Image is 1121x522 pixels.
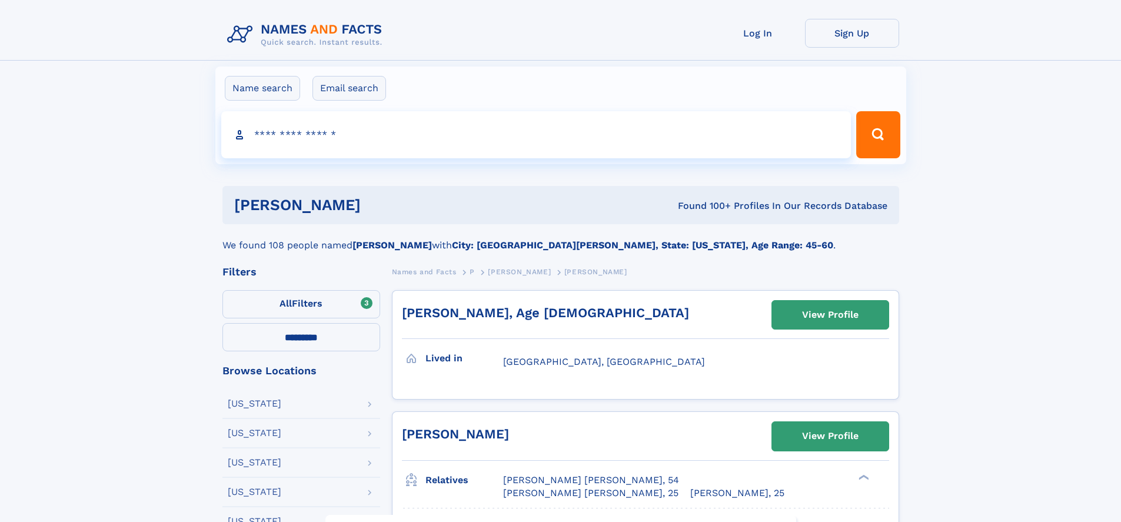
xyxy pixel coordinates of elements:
[503,474,679,487] a: [PERSON_NAME] [PERSON_NAME], 54
[228,487,281,497] div: [US_STATE]
[222,267,380,277] div: Filters
[221,111,851,158] input: search input
[225,76,300,101] label: Name search
[488,264,551,279] a: [PERSON_NAME]
[222,290,380,318] label: Filters
[228,428,281,438] div: [US_STATE]
[802,423,859,450] div: View Profile
[312,76,386,101] label: Email search
[690,487,784,500] a: [PERSON_NAME], 25
[425,348,503,368] h3: Lived in
[392,264,457,279] a: Names and Facts
[802,301,859,328] div: View Profile
[805,19,899,48] a: Sign Up
[564,268,627,276] span: [PERSON_NAME]
[519,200,887,212] div: Found 100+ Profiles In Our Records Database
[470,268,475,276] span: P
[772,301,889,329] a: View Profile
[856,111,900,158] button: Search Button
[503,356,705,367] span: [GEOGRAPHIC_DATA], [GEOGRAPHIC_DATA]
[488,268,551,276] span: [PERSON_NAME]
[228,399,281,408] div: [US_STATE]
[222,365,380,376] div: Browse Locations
[222,224,899,252] div: We found 108 people named with .
[425,470,503,490] h3: Relatives
[228,458,281,467] div: [US_STATE]
[856,473,870,481] div: ❯
[222,19,392,51] img: Logo Names and Facts
[280,298,292,309] span: All
[772,422,889,450] a: View Profile
[352,240,432,251] b: [PERSON_NAME]
[402,427,509,441] a: [PERSON_NAME]
[503,487,678,500] a: [PERSON_NAME] [PERSON_NAME], 25
[711,19,805,48] a: Log In
[402,305,689,320] a: [PERSON_NAME], Age [DEMOGRAPHIC_DATA]
[470,264,475,279] a: P
[452,240,833,251] b: City: [GEOGRAPHIC_DATA][PERSON_NAME], State: [US_STATE], Age Range: 45-60
[234,198,520,212] h1: [PERSON_NAME]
